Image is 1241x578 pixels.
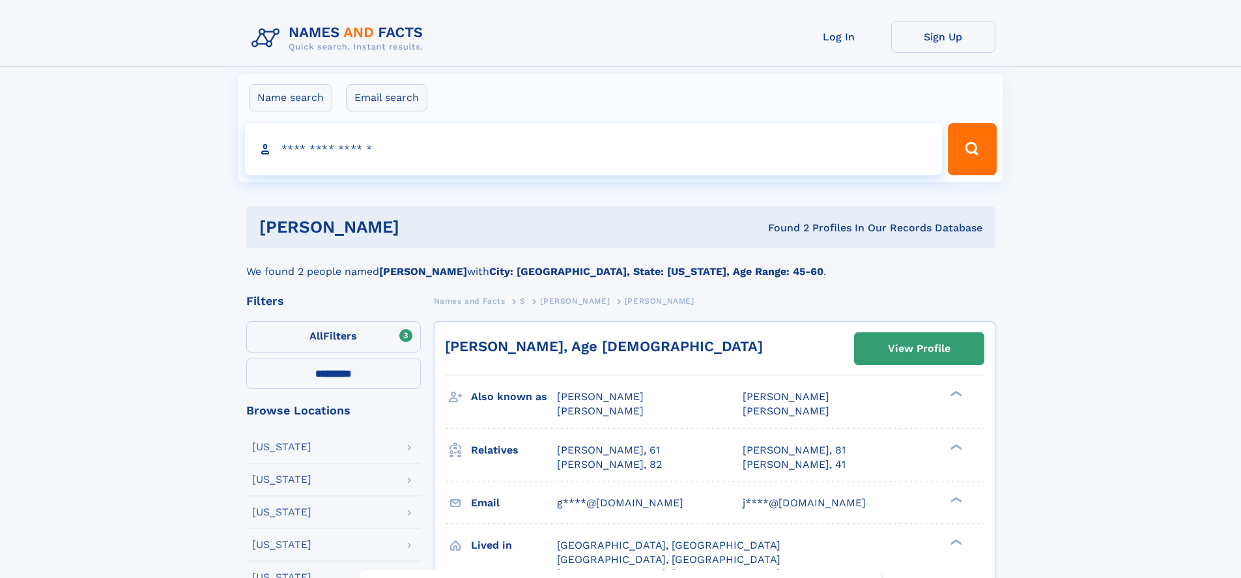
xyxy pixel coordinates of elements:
[891,21,995,53] a: Sign Up
[246,295,421,307] div: Filters
[520,296,526,306] span: S
[888,334,950,364] div: View Profile
[557,457,662,472] a: [PERSON_NAME], 82
[252,507,311,517] div: [US_STATE]
[584,221,982,235] div: Found 2 Profiles In Our Records Database
[557,443,660,457] a: [PERSON_NAME], 61
[471,534,557,556] h3: Lived in
[787,21,891,53] a: Log In
[252,474,311,485] div: [US_STATE]
[246,21,434,56] img: Logo Names and Facts
[471,386,557,408] h3: Also known as
[855,333,984,364] a: View Profile
[259,219,584,235] h1: [PERSON_NAME]
[540,293,610,309] a: [PERSON_NAME]
[252,540,311,550] div: [US_STATE]
[947,442,963,451] div: ❯
[379,265,467,278] b: [PERSON_NAME]
[471,439,557,461] h3: Relatives
[743,390,829,403] span: [PERSON_NAME]
[309,330,323,342] span: All
[625,296,694,306] span: [PERSON_NAME]
[743,457,846,472] a: [PERSON_NAME], 41
[743,405,829,417] span: [PERSON_NAME]
[557,539,780,551] span: [GEOGRAPHIC_DATA], [GEOGRAPHIC_DATA]
[245,123,943,175] input: search input
[947,495,963,504] div: ❯
[249,84,332,111] label: Name search
[947,390,963,398] div: ❯
[489,265,823,278] b: City: [GEOGRAPHIC_DATA], State: [US_STATE], Age Range: 45-60
[434,293,506,309] a: Names and Facts
[557,390,644,403] span: [PERSON_NAME]
[246,321,421,353] label: Filters
[557,553,780,566] span: [GEOGRAPHIC_DATA], [GEOGRAPHIC_DATA]
[471,492,557,514] h3: Email
[445,338,763,354] a: [PERSON_NAME], Age [DEMOGRAPHIC_DATA]
[346,84,427,111] label: Email search
[540,296,610,306] span: [PERSON_NAME]
[520,293,526,309] a: S
[252,442,311,452] div: [US_STATE]
[246,248,995,280] div: We found 2 people named with .
[557,405,644,417] span: [PERSON_NAME]
[947,538,963,546] div: ❯
[246,405,421,416] div: Browse Locations
[743,443,846,457] a: [PERSON_NAME], 81
[948,123,996,175] button: Search Button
